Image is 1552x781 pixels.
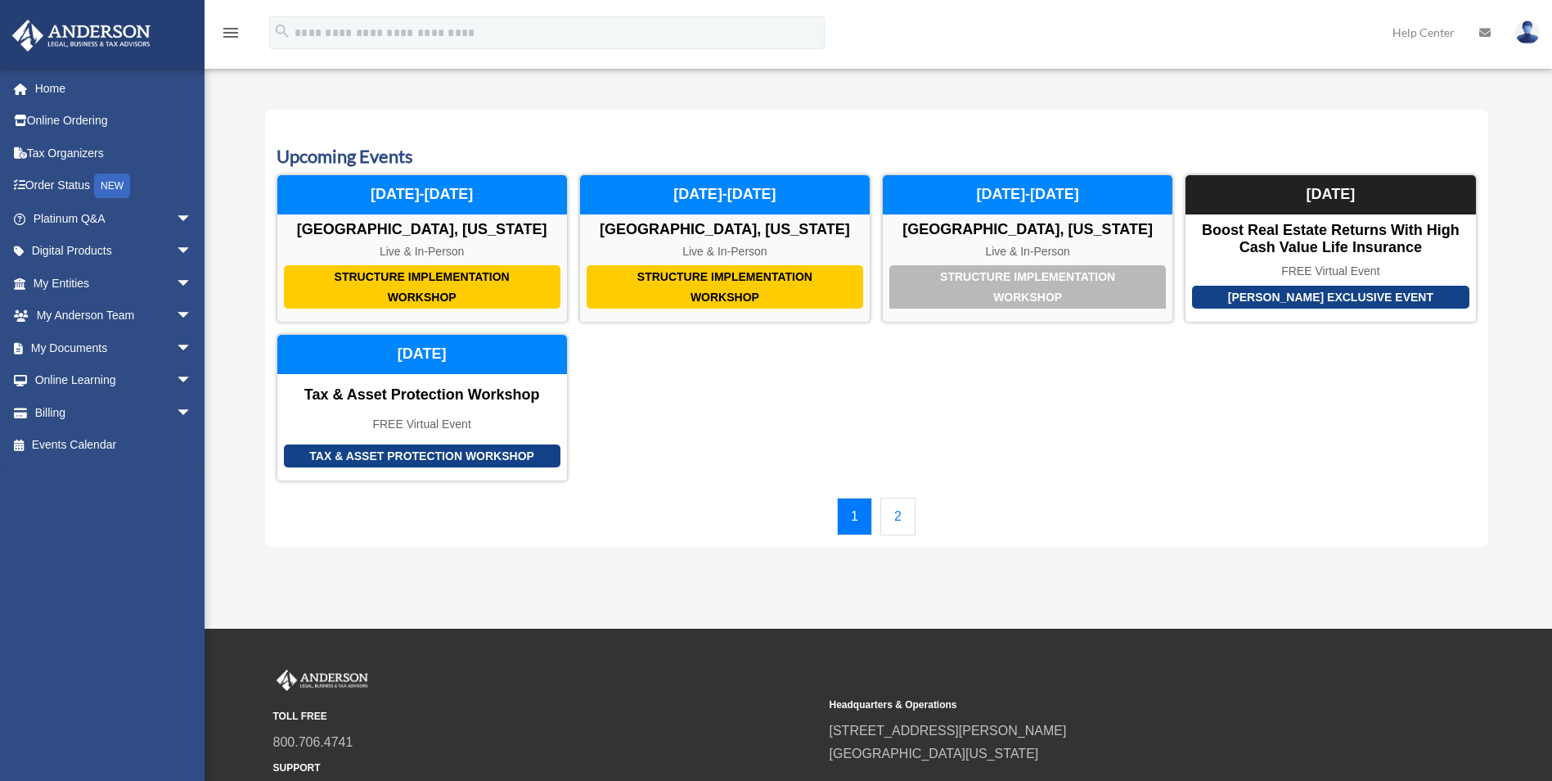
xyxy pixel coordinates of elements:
[1185,264,1475,278] div: FREE Virtual Event
[579,174,870,323] a: Structure Implementation Workshop [GEOGRAPHIC_DATA], [US_STATE] Live & In-Person [DATE]-[DATE]
[273,22,291,40] i: search
[1185,222,1475,257] div: Boost Real Estate Returns with High Cash Value Life Insurance
[883,175,1172,214] div: [DATE]-[DATE]
[580,245,870,259] div: Live & In-Person
[1192,286,1469,309] div: [PERSON_NAME] Exclusive Event
[11,105,217,138] a: Online Ordering
[277,386,567,404] div: Tax & Asset Protection Workshop
[830,747,1039,761] a: [GEOGRAPHIC_DATA][US_STATE]
[277,144,1477,169] h3: Upcoming Events
[277,174,568,323] a: Structure Implementation Workshop [GEOGRAPHIC_DATA], [US_STATE] Live & In-Person [DATE]-[DATE]
[273,735,353,749] a: 800.706.4741
[176,364,209,398] span: arrow_drop_down
[221,29,241,43] a: menu
[1185,175,1475,214] div: [DATE]
[11,137,217,169] a: Tax Organizers
[830,697,1374,714] small: Headquarters & Operations
[273,708,818,725] small: TOLL FREE
[277,334,568,481] a: Tax & Asset Protection Workshop Tax & Asset Protection Workshop FREE Virtual Event [DATE]
[176,235,209,269] span: arrow_drop_down
[7,20,155,52] img: Anderson Advisors Platinum Portal
[580,175,870,214] div: [DATE]-[DATE]
[277,418,567,431] div: FREE Virtual Event
[1185,174,1476,323] a: [PERSON_NAME] Exclusive Event Boost Real Estate Returns with High Cash Value Life Insurance FREE ...
[11,235,217,268] a: Digital Productsarrow_drop_down
[837,498,872,535] a: 1
[176,202,209,236] span: arrow_drop_down
[11,429,209,462] a: Events Calendar
[587,265,863,309] div: Structure Implementation Workshop
[11,300,217,332] a: My Anderson Teamarrow_drop_down
[11,169,217,203] a: Order StatusNEW
[1515,20,1540,44] img: User Pic
[94,174,130,198] div: NEW
[11,202,217,235] a: Platinum Q&Aarrow_drop_down
[176,300,209,333] span: arrow_drop_down
[176,267,209,300] span: arrow_drop_down
[880,498,915,535] a: 2
[277,335,567,374] div: [DATE]
[11,72,217,105] a: Home
[273,760,818,777] small: SUPPORT
[11,364,217,397] a: Online Learningarrow_drop_down
[284,445,560,468] div: Tax & Asset Protection Workshop
[176,332,209,365] span: arrow_drop_down
[176,396,209,430] span: arrow_drop_down
[580,221,870,239] div: [GEOGRAPHIC_DATA], [US_STATE]
[883,245,1172,259] div: Live & In-Person
[11,332,217,364] a: My Documentsarrow_drop_down
[883,221,1172,239] div: [GEOGRAPHIC_DATA], [US_STATE]
[221,23,241,43] i: menu
[277,175,567,214] div: [DATE]-[DATE]
[889,265,1166,309] div: Structure Implementation Workshop
[882,174,1173,323] a: Structure Implementation Workshop [GEOGRAPHIC_DATA], [US_STATE] Live & In-Person [DATE]-[DATE]
[830,724,1067,738] a: [STREET_ADDRESS][PERSON_NAME]
[11,396,217,429] a: Billingarrow_drop_down
[284,265,560,309] div: Structure Implementation Workshop
[11,267,217,300] a: My Entitiesarrow_drop_down
[277,245,567,259] div: Live & In-Person
[273,670,371,691] img: Anderson Advisors Platinum Portal
[277,221,567,239] div: [GEOGRAPHIC_DATA], [US_STATE]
